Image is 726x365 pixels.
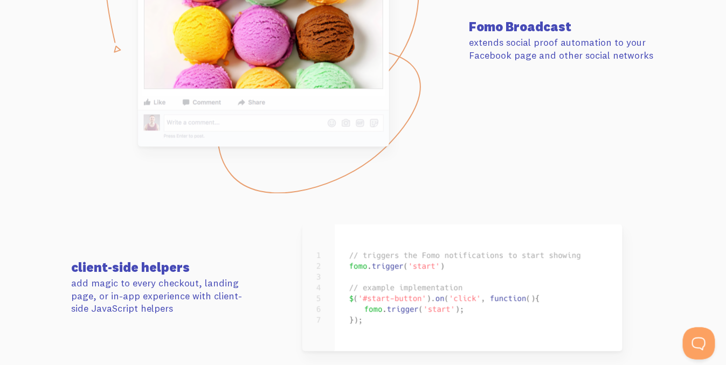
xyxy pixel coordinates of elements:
[469,36,655,61] p: extends social proof automation to your Facebook page and other social networks
[71,277,257,314] p: add magic to every checkout, landing page, or in-app experience with client-side JavaScript helpers
[683,327,715,360] iframe: Help Scout Beacon - Open
[469,20,655,33] h3: Fomo Broadcast
[302,224,623,351] img: client-side-helpers@2x-ba2145fe3d52cfe167d4c5d2e449516a70e692fdff440cda958c5134595a954f.png
[71,261,257,273] h3: client-side helpers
